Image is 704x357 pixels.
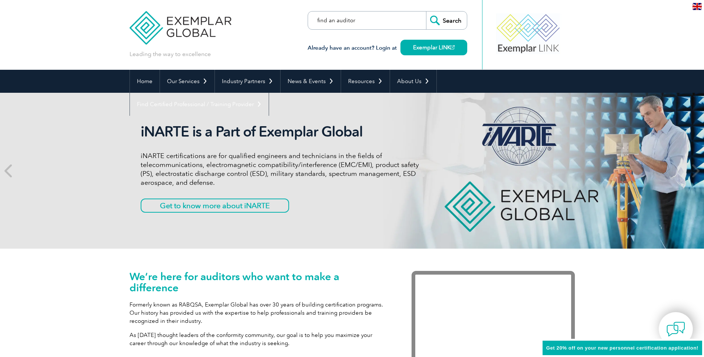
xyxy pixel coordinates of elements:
[160,70,215,93] a: Our Services
[400,40,467,55] a: Exemplar LINK
[130,93,269,116] a: Find Certified Professional / Training Provider
[130,301,389,325] p: Formerly known as RABQSA, Exemplar Global has over 30 years of building certification programs. O...
[426,12,467,29] input: Search
[390,70,436,93] a: About Us
[667,320,685,338] img: contact-chat.png
[308,43,467,53] h3: Already have an account? Login at
[130,50,211,58] p: Leading the way to excellence
[130,70,160,93] a: Home
[130,271,389,293] h1: We’re here for auditors who want to make a difference
[341,70,390,93] a: Resources
[451,45,455,49] img: open_square.png
[141,199,289,213] a: Get to know more about iNARTE
[215,70,280,93] a: Industry Partners
[130,331,389,347] p: As [DATE] thought leaders of the conformity community, our goal is to help you maximize your care...
[281,70,341,93] a: News & Events
[141,151,419,187] p: iNARTE certifications are for qualified engineers and technicians in the fields of telecommunicat...
[141,123,419,140] h2: iNARTE is a Part of Exemplar Global
[692,3,702,10] img: en
[546,345,698,351] span: Get 20% off on your new personnel certification application!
